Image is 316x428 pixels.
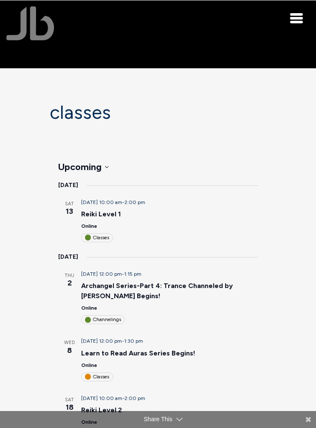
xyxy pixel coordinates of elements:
[81,271,141,277] time: -
[81,210,121,218] a: Reiki Level 1
[81,362,97,368] span: Online
[81,406,122,414] a: Reiki Level 2
[124,395,145,401] span: 2:00 pm
[58,277,81,289] span: 2
[124,199,145,205] span: 2:00 pm
[58,160,109,174] button: Upcoming
[81,315,125,324] div: Channelings
[81,282,233,300] a: Archangel Series-Part 4: Trance Channeled by [PERSON_NAME] Begins!
[81,199,145,205] time: -
[81,338,122,344] span: [DATE] 12:00 pm
[124,271,141,277] span: 1:15 pm
[58,252,78,262] time: [DATE]
[58,201,81,208] span: Sat
[58,206,81,217] span: 13
[81,395,122,401] span: [DATE] 10:00 am
[81,223,97,229] span: Online
[81,233,113,242] div: Classes
[81,372,113,381] div: Classes
[58,397,81,404] span: Sat
[124,338,143,344] span: 1:30 pm
[58,181,78,190] time: [DATE]
[291,13,303,23] button: Toggle navigation
[58,339,81,347] span: Wed
[81,271,122,277] span: [DATE] 12:00 pm
[81,199,122,205] span: [DATE] 10:00 am
[58,272,81,280] span: Thu
[81,349,195,358] a: Learn to Read Auras Series Begins!
[81,395,145,401] time: -
[81,305,97,311] span: Online
[58,161,102,173] span: Upcoming
[81,338,143,344] time: -
[58,345,81,356] span: 8
[58,402,81,413] span: 18
[50,102,266,123] h1: Classes
[6,6,54,40] img: Jamie Butler. The Everyday Medium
